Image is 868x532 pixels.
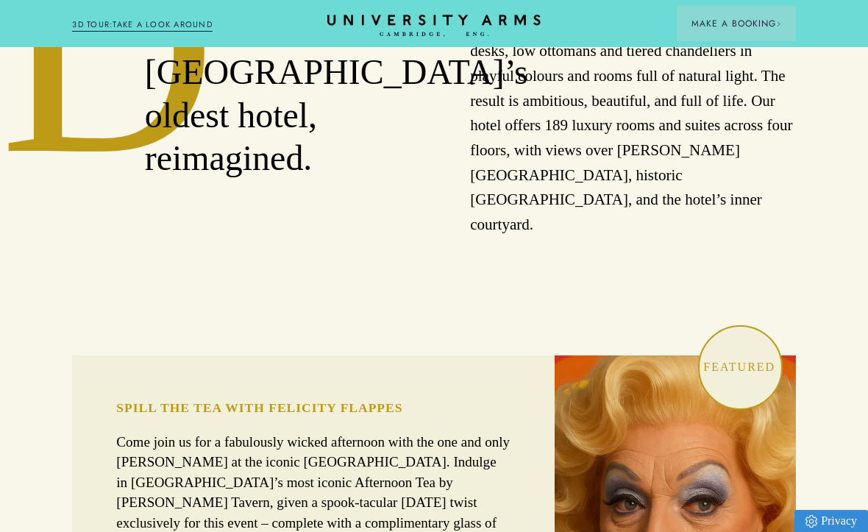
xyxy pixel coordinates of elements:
[794,510,868,532] a: Privacy
[805,515,817,528] img: Privacy
[327,15,541,38] a: Home
[677,6,796,41] button: Make a BookingArrow icon
[116,400,511,417] h3: SPILL THE TEA WITH FELICITY FLAPPES
[698,355,781,380] p: Featured
[72,18,213,32] a: 3D TOUR:TAKE A LOOK AROUND
[776,21,781,26] img: Arrow icon
[691,17,781,30] span: Make a Booking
